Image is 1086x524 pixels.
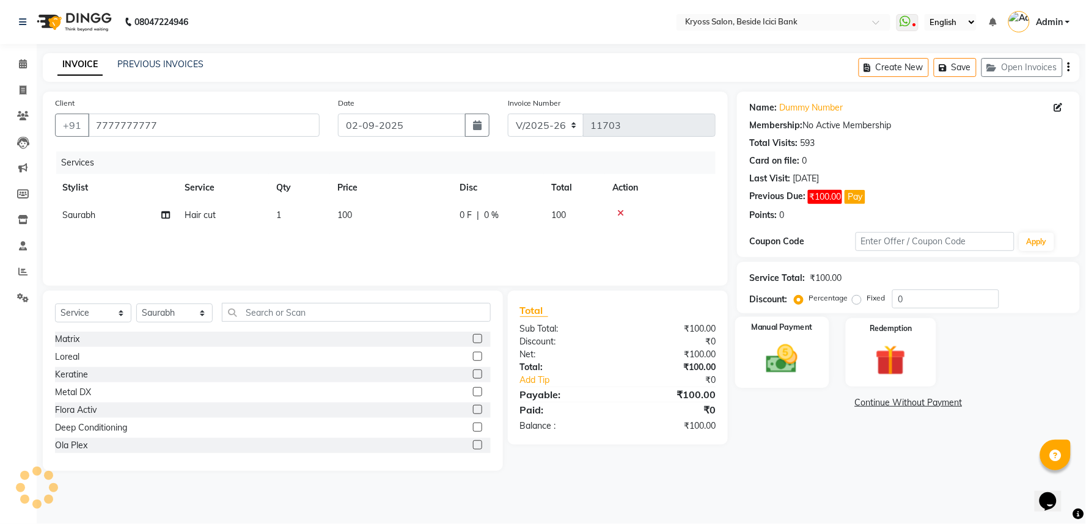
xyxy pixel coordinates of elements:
[88,114,320,137] input: Search by Name/Mobile/Email/Code
[757,341,808,377] img: _cash.svg
[870,323,912,334] label: Redemption
[222,303,491,322] input: Search or Scan
[749,293,787,306] div: Discount:
[544,174,605,202] th: Total
[749,137,798,150] div: Total Visits:
[749,209,777,222] div: Points:
[477,209,479,222] span: |
[55,333,79,346] div: Matrix
[177,174,269,202] th: Service
[636,374,725,387] div: ₹0
[867,293,885,304] label: Fixed
[793,172,819,185] div: [DATE]
[866,341,915,379] img: _gift.svg
[618,402,725,417] div: ₹0
[55,404,97,417] div: Flora Activ
[618,387,725,402] div: ₹100.00
[511,402,618,417] div: Paid:
[618,420,725,432] div: ₹100.00
[749,272,805,285] div: Service Total:
[520,304,548,317] span: Total
[511,387,618,402] div: Payable:
[55,98,75,109] label: Client
[508,98,561,109] label: Invoice Number
[739,396,1077,409] a: Continue Without Payment
[511,335,618,348] div: Discount:
[802,155,807,167] div: 0
[511,361,618,374] div: Total:
[749,155,799,167] div: Card on file:
[276,209,281,220] span: 1
[800,137,815,150] div: 593
[749,172,790,185] div: Last Visit:
[618,322,725,335] div: ₹100.00
[330,174,452,202] th: Price
[55,421,127,434] div: Deep Conditioning
[452,174,544,202] th: Disc
[859,58,929,77] button: Create New
[749,190,805,204] div: Previous Due:
[856,232,1014,251] input: Enter Offer / Coupon Code
[1008,11,1030,32] img: Admin
[808,190,842,204] span: ₹100.00
[934,58,977,77] button: Save
[55,368,88,381] div: Keratine
[779,209,784,222] div: 0
[460,209,472,222] span: 0 F
[55,439,87,452] div: Ola Plex
[185,209,216,220] span: Hair cut
[605,174,716,202] th: Action
[269,174,330,202] th: Qty
[779,101,843,114] a: Dummy Number
[484,209,499,222] span: 0 %
[117,59,204,70] a: PREVIOUS INVOICES
[511,374,636,387] a: Add Tip
[618,348,725,361] div: ₹100.00
[618,361,725,374] div: ₹100.00
[511,420,618,432] div: Balance :
[749,119,1068,132] div: No Active Membership
[55,386,91,399] div: Metal DX
[511,348,618,361] div: Net:
[749,101,777,114] div: Name:
[57,54,103,76] a: INVOICE
[1036,16,1063,29] span: Admin
[618,335,725,348] div: ₹0
[31,5,115,39] img: logo
[338,98,354,109] label: Date
[749,235,856,248] div: Coupon Code
[810,272,842,285] div: ₹100.00
[56,151,725,174] div: Services
[511,322,618,335] div: Sub Total:
[752,322,813,333] label: Manual Payment
[1019,233,1054,251] button: Apply
[845,190,865,204] button: Pay
[551,209,566,220] span: 100
[809,293,848,304] label: Percentage
[1035,475,1074,512] iframe: chat widget
[134,5,188,39] b: 08047224946
[749,119,802,132] div: Membership:
[981,58,1063,77] button: Open Invoices
[55,174,177,202] th: Stylist
[337,209,352,220] span: 100
[55,114,89,137] button: +91
[62,209,95,220] span: Saurabh
[55,351,79,363] div: Loreal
